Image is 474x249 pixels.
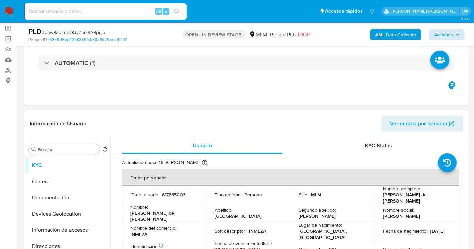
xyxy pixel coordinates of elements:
[30,120,86,127] h1: Información de Usuario
[375,29,416,40] b: AML Data Collector
[215,207,232,213] p: Apellido :
[299,192,309,198] p: Sitio :
[270,31,310,38] span: Riesgo PLD:
[381,116,463,132] button: Ver mirada por persona
[130,225,176,231] p: Nombre del comercio :
[249,31,267,38] div: MLM
[130,204,148,210] p: Nombre :
[365,142,392,149] span: KYC Status
[122,169,459,186] th: Datos personales
[38,147,97,153] input: Buscar
[25,7,187,16] input: Buscar usuario o caso...
[325,8,363,15] span: Accesos rápidos
[130,192,159,198] p: ID de usuario :
[249,228,266,234] p: INMEZA
[299,213,336,219] p: [PERSON_NAME]
[299,207,336,213] p: Segundo apellido :
[390,116,447,132] span: Ver mirada por persona
[193,142,212,149] span: Usuario
[102,147,108,154] button: Volver al orden por defecto
[369,8,375,14] a: Notificaciones
[299,222,342,228] p: Lugar de nacimiento :
[299,228,364,240] p: [GEOGRAPHIC_DATA], [GEOGRAPHIC_DATA]
[244,192,262,198] p: Persona
[370,29,421,40] button: AML Data Collector
[215,228,246,234] p: Soft descriptor :
[383,207,414,213] p: Nombre social :
[462,8,469,15] a: Salir
[215,213,262,219] p: [GEOGRAPHIC_DATA]
[42,29,105,36] span: # qnwRZp4c7a8JyZnrz9ARpglu
[430,228,444,234] p: [DATE]
[38,55,455,71] div: AUTOMATIC (1)
[28,37,47,43] b: Person ID
[383,192,448,204] p: [PERSON_NAME] de [PERSON_NAME]
[130,231,147,237] p: INMEZA
[183,30,246,39] p: OPEN - IN REVIEW STAGE I
[26,206,110,222] button: Devices Geolocation
[26,157,110,174] button: KYC
[383,228,427,234] p: Fecha de nacimiento :
[392,8,460,14] p: nancy.sanchezgarcia@mercadolibre.com.mx
[429,29,465,40] button: Acciones
[383,213,420,219] p: [PERSON_NAME]
[162,192,186,198] p: 617665003
[26,190,110,206] button: Documentación
[311,192,322,198] p: MLM
[48,37,127,43] a: f687696edff2b8359fbb3878979ae792
[28,26,42,37] b: PLD
[31,147,37,152] button: Buscar
[170,7,184,16] button: search-icon
[434,29,453,40] span: Acciones
[165,8,167,14] span: s
[26,222,110,238] button: Información de accesos
[298,31,310,38] span: HIGH
[55,59,96,67] h3: AUTOMATIC (1)
[26,174,110,190] button: General
[156,8,161,14] span: Alt
[122,159,200,166] p: Actualizado hace 16 [PERSON_NAME]
[383,186,421,192] p: Nombre completo :
[461,16,471,21] span: 3.161.2
[130,210,196,222] p: [PERSON_NAME] de [PERSON_NAME]
[215,192,242,198] p: Tipo entidad :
